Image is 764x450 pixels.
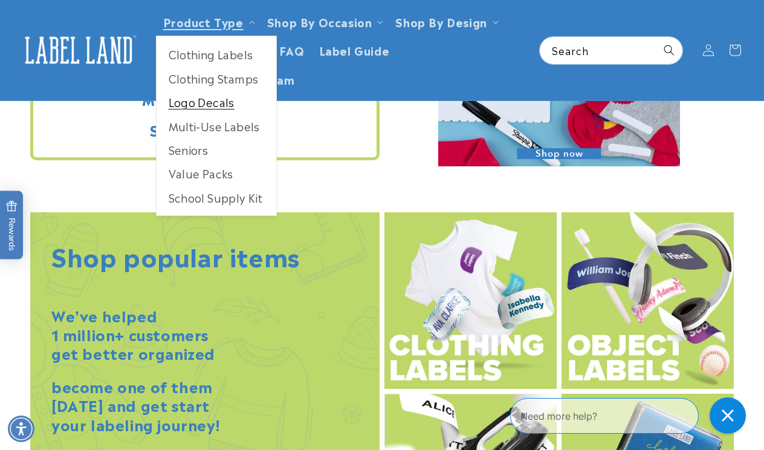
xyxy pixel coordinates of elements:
div: Accessibility Menu [8,416,34,442]
h2: Seniors Labels [33,120,377,139]
strong: We've helped 1 million+ customers get better organized [51,304,215,364]
a: Product Type [163,13,244,30]
a: Value Packs [157,161,276,185]
span: Shop now [517,148,601,159]
a: Seniors [157,138,276,161]
h2: Shop popular items [51,240,300,271]
summary: Shop By Occasion [260,7,389,36]
a: Logo Decals [157,90,276,114]
span: Shop By Occasion [267,15,372,28]
button: Search [656,37,682,64]
a: School Supply Kit [157,186,276,209]
summary: Shop By Design [388,7,503,36]
a: Clothing Stamps [157,67,276,90]
span: Rewards [6,201,18,251]
a: Shop By Design [395,13,487,30]
span: FAQ [279,43,305,57]
span: Label Guide [319,43,390,57]
summary: Product Type [156,7,260,36]
img: Clothing label options [384,212,557,389]
iframe: Gorgias Floating Chat [510,393,752,438]
a: Multi-Use Labels [157,114,276,138]
a: Clothing Labels [157,42,276,66]
img: Label Land [18,31,139,69]
a: Label Land [14,27,144,73]
img: Objects label options [562,212,734,389]
a: Label Guide [312,36,397,64]
a: FAQ [272,36,312,64]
